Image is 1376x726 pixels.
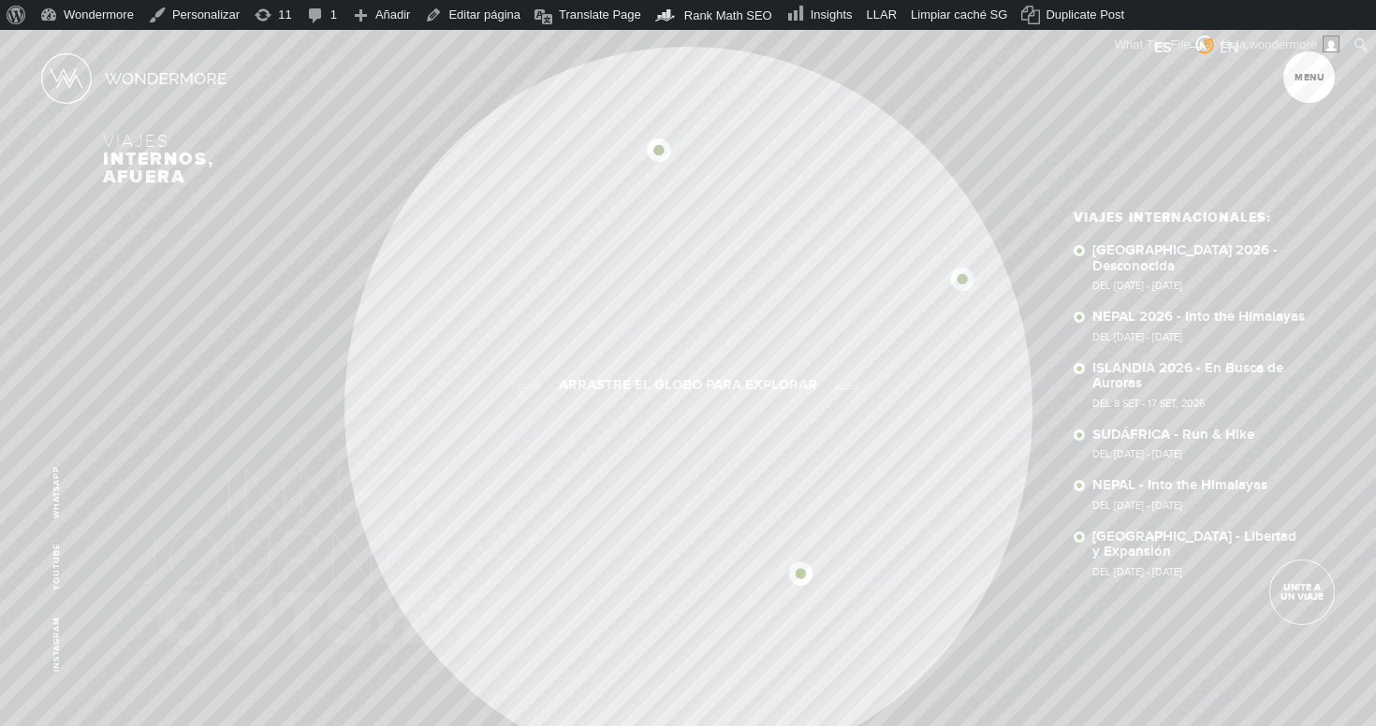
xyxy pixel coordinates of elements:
img: icon [647,138,670,162]
span: Unite a un viaje [1270,583,1334,602]
a: [GEOGRAPHIC_DATA] 2026 - DesconocidaDel [DATE] - [DATE] [1092,243,1308,291]
a: ISLANDIA 2026 - En Busca de AurorasDel 8 SET - 17 SET, 2026 [1092,361,1308,409]
span: Del 8 SET - 17 SET, 2026 [1092,399,1308,409]
div: What The File [1105,30,1215,60]
span: Rank Math SEO [684,8,772,22]
span: Del [DATE] - [DATE] [1092,501,1308,511]
span: Del [DATE] - [DATE] [1092,332,1308,342]
img: Logo [41,53,92,104]
img: icon [788,562,812,586]
img: icon [950,268,973,291]
a: Unite a un viaje [1269,559,1335,625]
a: [GEOGRAPHIC_DATA] - Libertad y ExpansiónDel [DATE] - [DATE] [1092,530,1308,577]
a: NEPAL - Into the HimalayasDel [DATE] - [DATE] [1092,478,1308,511]
span: Del [DATE] - [DATE] [1092,567,1308,577]
span: Menu [1295,73,1325,82]
span: Del [DATE] - [DATE] [1092,449,1308,459]
img: Nombre Logo [105,72,227,84]
a: WhatsApp [51,466,62,518]
a: NEPAL 2026 - Into the HimalayasDel [DATE] - [DATE] [1092,310,1308,342]
a: SUDÁFRICA - Run & HikeDel [DATE] - [DATE] [1092,428,1308,460]
h3: Viajes Internacionales: [1074,211,1308,225]
span: wondermore [1250,37,1317,51]
span: Del [DATE] - [DATE] [1092,281,1308,291]
div: Arrastre el globo para explorar [557,378,819,392]
a: Instagram [51,617,62,672]
h3: Viajes internos, afuera [103,133,1273,186]
a: Hola, [1214,30,1347,60]
a: Youtube [51,544,62,591]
